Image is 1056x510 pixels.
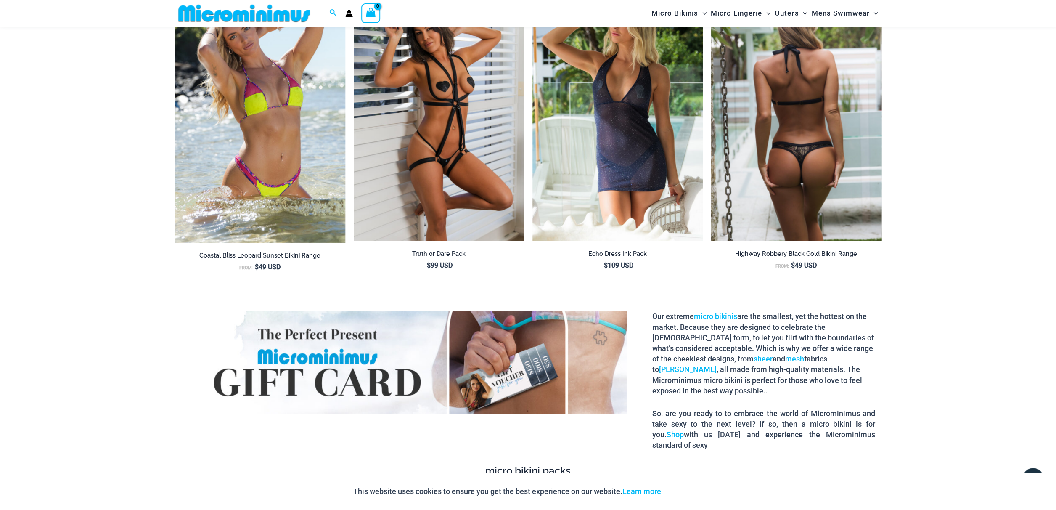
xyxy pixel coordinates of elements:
h2: Echo Dress Ink Pack [532,250,703,258]
a: Truth or Dare Pack [354,250,524,261]
span: From: [239,265,253,271]
span: $ [604,261,608,269]
a: Coastal Bliss Leopard Sunset Bikini Range [175,252,345,263]
a: Micro LingerieMenu ToggleMenu Toggle [709,3,773,24]
span: Menu Toggle [869,3,878,24]
span: Outers [775,3,799,24]
p: Our extreme are the smallest, yet the hottest on the market. Because they are designed to celebra... [652,311,875,396]
p: So, are you ready to to embrace the world of Microminimus and take sexy to the next level? If so,... [652,408,875,451]
span: $ [255,263,259,271]
span: Menu Toggle [799,3,807,24]
a: Learn more [622,487,661,496]
nav: Site Navigation [648,1,881,25]
span: Micro Lingerie [711,3,762,24]
span: Menu Toggle [762,3,770,24]
bdi: 49 USD [255,263,281,271]
h2: Coastal Bliss Leopard Sunset Bikini Range [175,252,345,260]
span: Menu Toggle [698,3,707,24]
span: $ [791,261,795,269]
span: Micro Bikinis [651,3,698,24]
h4: micro bikini packs [181,465,875,477]
a: Micro BikinisMenu ToggleMenu Toggle [649,3,709,24]
a: Highway Robbery Black Gold Bikini Range [711,250,881,261]
img: Gift Card Banner 1680 [193,311,627,414]
a: Search icon link [329,8,337,19]
bdi: 49 USD [791,261,817,269]
img: MM SHOP LOGO FLAT [175,4,313,23]
bdi: 99 USD [427,261,453,269]
bdi: 109 USD [604,261,633,269]
h2: Highway Robbery Black Gold Bikini Range [711,250,881,258]
a: [PERSON_NAME] [659,365,716,374]
a: sheer [753,354,772,363]
a: Echo Dress Ink Pack [532,250,703,261]
a: Shop [666,430,683,439]
p: This website uses cookies to ensure you get the best experience on our website. [353,485,661,498]
a: Account icon link [345,10,353,17]
a: Mens SwimwearMenu ToggleMenu Toggle [809,3,880,24]
button: Accept [667,481,703,502]
a: mesh [785,354,804,363]
span: From: [775,263,789,269]
a: micro bikinis [693,312,737,321]
span: $ [427,261,431,269]
h2: Truth or Dare Pack [354,250,524,258]
a: View Shopping Cart, empty [361,3,381,23]
span: Mens Swimwear [811,3,869,24]
a: OutersMenu ToggleMenu Toggle [773,3,809,24]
